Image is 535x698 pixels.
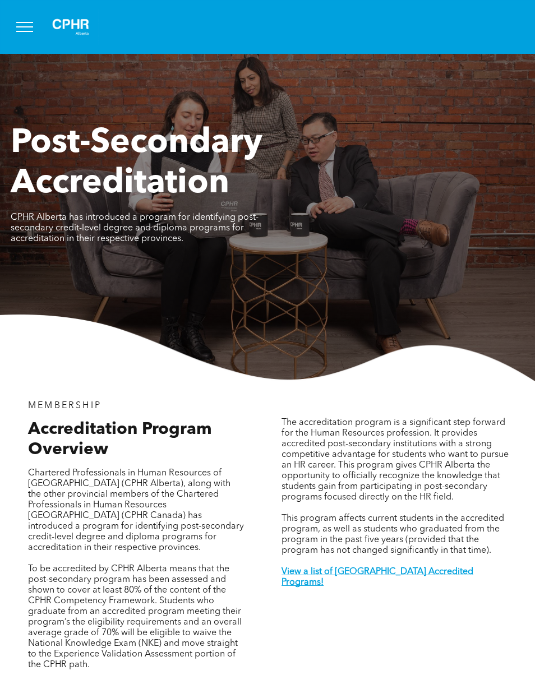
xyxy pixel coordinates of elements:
[28,469,244,552] span: Chartered Professionals in Human Resources of [GEOGRAPHIC_DATA] (CPHR Alberta), along with the ot...
[28,421,212,458] span: Accreditation Program Overview
[11,127,262,201] span: Post-Secondary Accreditation
[28,401,102,410] span: MEMBERSHIP
[43,9,99,45] img: A white background with a few lines on it
[28,565,242,669] span: To be accredited by CPHR Alberta means that the post-secondary program has been assessed and show...
[11,213,259,243] span: CPHR Alberta has introduced a program for identifying post-secondary credit-level degree and dipl...
[282,514,504,555] span: This program affects current students in the accredited program, as well as students who graduate...
[10,12,39,41] button: menu
[282,418,509,502] span: The accreditation program is a significant step forward for the Human Resources profession. It pr...
[282,567,473,587] a: View a list of [GEOGRAPHIC_DATA] Accredited Programs!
